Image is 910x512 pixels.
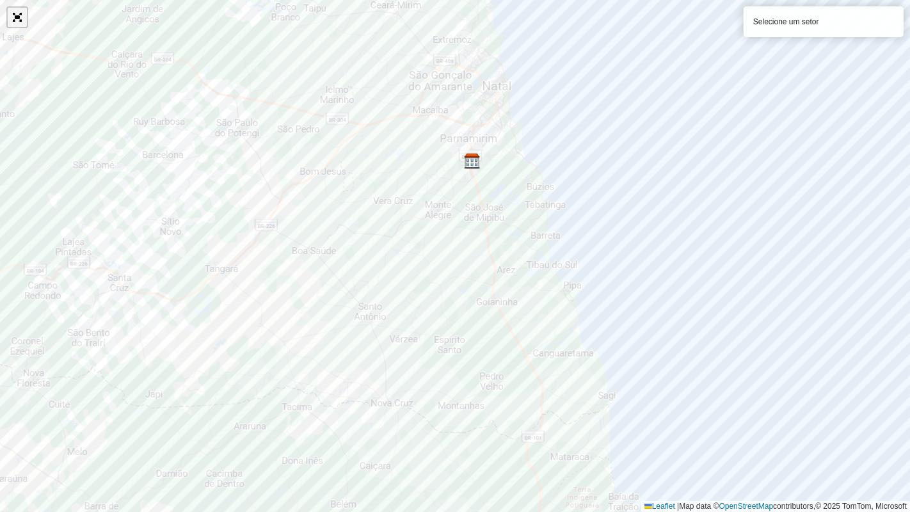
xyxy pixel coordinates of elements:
div: Selecione um setor [744,6,904,37]
span: | [677,502,679,511]
div: Map data © contributors,© 2025 TomTom, Microsoft [641,501,910,512]
a: OpenStreetMap [719,502,774,511]
a: Abrir mapa em tela cheia [8,8,27,27]
a: Leaflet [644,502,675,511]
